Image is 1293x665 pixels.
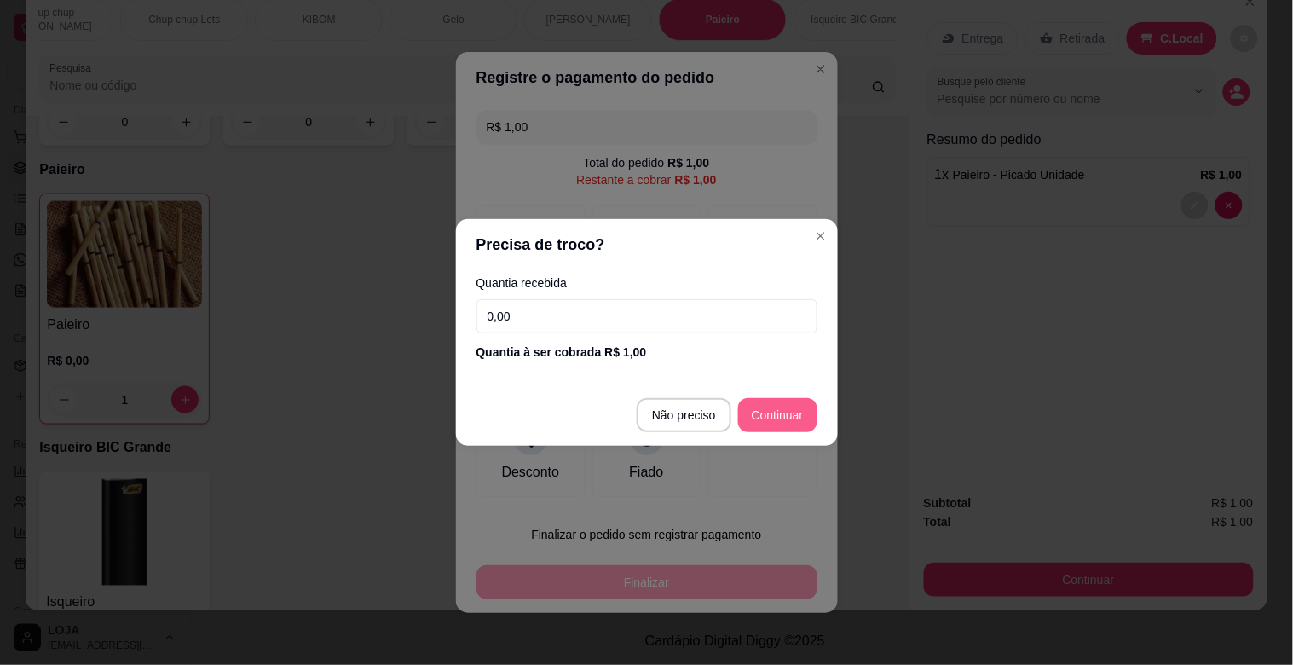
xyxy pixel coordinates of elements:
[637,398,731,432] button: Não preciso
[807,223,834,250] button: Close
[476,344,817,361] div: Quantia à ser cobrada R$ 1,00
[456,219,838,270] header: Precisa de troco?
[476,277,817,289] label: Quantia recebida
[738,398,817,432] button: Continuar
